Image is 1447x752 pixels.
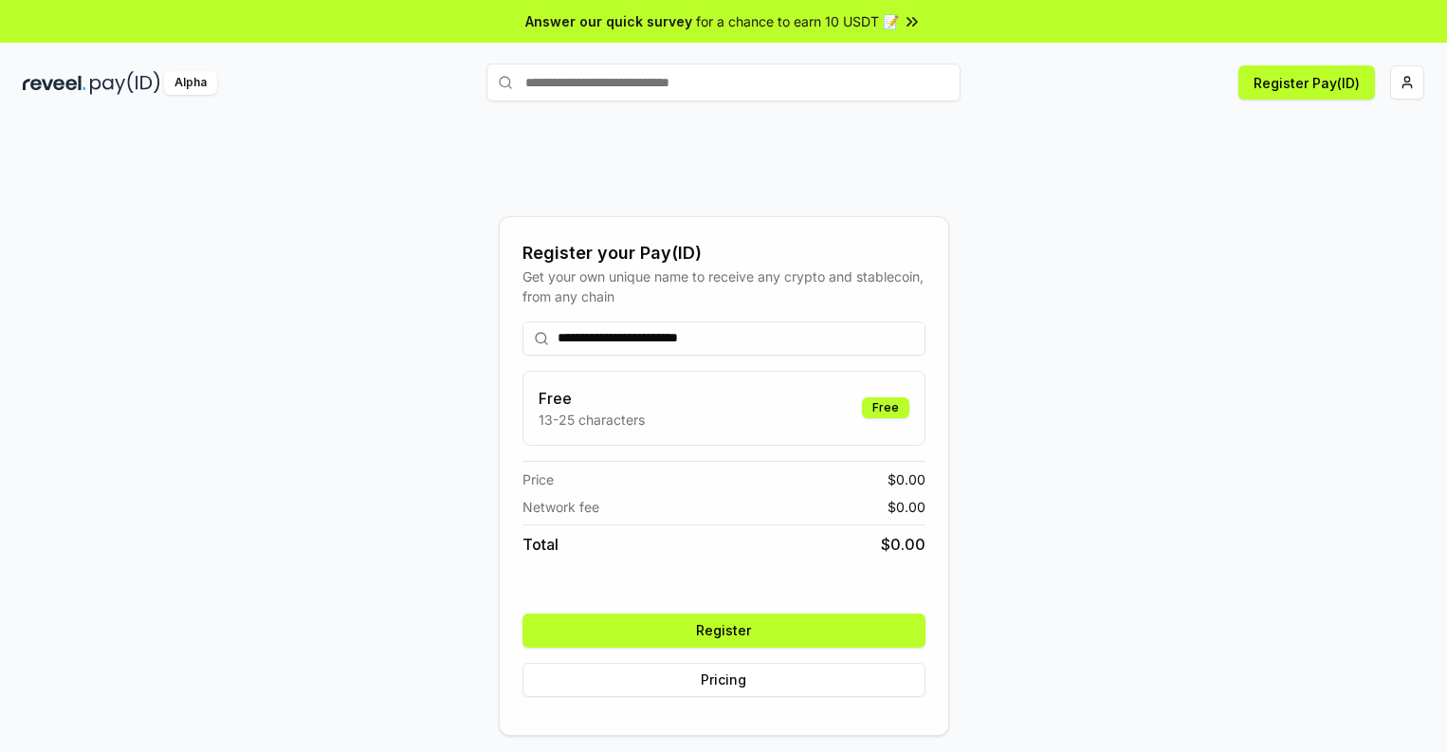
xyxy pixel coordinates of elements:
[522,614,925,648] button: Register
[522,533,559,556] span: Total
[522,240,925,266] div: Register your Pay(ID)
[539,410,645,430] p: 13-25 characters
[888,497,925,517] span: $ 0.00
[1238,65,1375,100] button: Register Pay(ID)
[522,469,554,489] span: Price
[522,266,925,306] div: Get your own unique name to receive any crypto and stablecoin, from any chain
[23,71,86,95] img: reveel_dark
[881,533,925,556] span: $ 0.00
[522,663,925,697] button: Pricing
[888,469,925,489] span: $ 0.00
[525,11,692,31] span: Answer our quick survey
[90,71,160,95] img: pay_id
[696,11,899,31] span: for a chance to earn 10 USDT 📝
[862,397,909,418] div: Free
[539,387,645,410] h3: Free
[522,497,599,517] span: Network fee
[164,71,217,95] div: Alpha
